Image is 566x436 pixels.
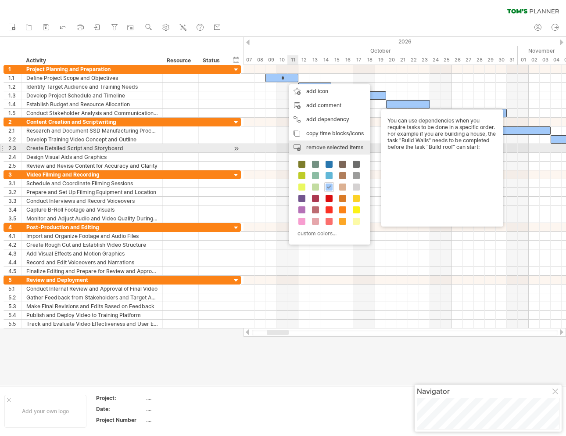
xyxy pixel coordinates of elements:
div: add dependency [289,112,370,126]
div: 5.5 [8,320,21,328]
div: Review and Deployment [26,276,158,284]
div: 1.3 [8,91,21,100]
div: Monday, 12 October 2026 [298,55,309,65]
div: Conduct Interviews and Record Voiceovers [26,197,158,205]
div: Monday, 26 October 2026 [452,55,463,65]
div: 1.5 [8,109,21,117]
div: Sunday, 11 October 2026 [287,55,298,65]
div: ​ [298,83,331,91]
div: Video Filming and Recording [26,170,158,179]
div: 2.1 [8,126,21,135]
div: Tuesday, 13 October 2026 [309,55,320,65]
div: Define Project Scope and Objectives [26,74,158,82]
div: Post-Production and Editing [26,223,158,231]
div: Gather Feedback from Stakeholders and Target Audience [26,293,158,302]
div: October 2026 [178,46,518,55]
div: 3.4 [8,205,21,214]
div: 4.4 [8,258,21,267]
div: 2.4 [8,153,21,161]
div: Record and Edit Voiceovers and Narrations [26,258,158,267]
div: Conduct Stakeholder Analysis and Communication Planning [26,109,158,117]
div: 5.4 [8,311,21,319]
div: Track and Evaluate Video Effectiveness and User Engagement [26,320,158,328]
div: 2 [8,118,21,126]
div: Research and Document SSD Manufacturing Process [26,126,158,135]
div: 5.3 [8,302,21,310]
div: Create Rough Cut and Establish Video Structure [26,241,158,249]
div: 5.1 [8,285,21,293]
div: 1.4 [8,100,21,108]
div: Tuesday, 27 October 2026 [463,55,474,65]
div: 4.2 [8,241,21,249]
div: Conduct Internal Review and Approval of Final Video [26,285,158,293]
div: Add Visual Effects and Motion Graphics [26,249,158,258]
div: Wednesday, 7 October 2026 [244,55,254,65]
div: 4.3 [8,249,21,258]
div: You can use dependencies when you require tasks to be done in a specific order. For example if yo... [387,117,497,219]
div: Wednesday, 21 October 2026 [397,55,408,65]
div: Wednesday, 4 November 2026 [551,55,562,65]
div: .... [146,405,220,413]
div: Date: [96,405,144,413]
div: 4 [8,223,21,231]
div: Project Planning and Preparation [26,65,158,73]
div: Content Creation and Scriptwriting [26,118,158,126]
div: Saturday, 31 October 2026 [507,55,518,65]
div: .... [146,416,220,424]
div: Publish and Deploy Video to Training Platform [26,311,158,319]
div: add icon [289,84,370,98]
div: 1 [8,65,21,73]
div: 4.1 [8,232,21,240]
div: Create Detailed Script and Storyboard [26,144,158,152]
div: 1.1 [8,74,21,82]
div: Finalize Editing and Prepare for Review and Approval [26,267,158,275]
div: Wednesday, 28 October 2026 [474,55,485,65]
div: Develop Project Schedule and Timeline [26,91,158,100]
div: Sunday, 18 October 2026 [364,55,375,65]
div: 2.2 [8,135,21,144]
div: Navigator [417,387,559,396]
div: 3.1 [8,179,21,187]
div: ​ [386,100,430,108]
div: Friday, 16 October 2026 [342,55,353,65]
div: Tuesday, 20 October 2026 [386,55,397,65]
div: Add your own logo [4,395,86,428]
div: Saturday, 24 October 2026 [430,55,441,65]
div: Friday, 9 October 2026 [265,55,276,65]
div: Project Number [96,416,144,424]
div: add comment [289,98,370,112]
div: 2.3 [8,144,21,152]
div: Monday, 2 November 2026 [529,55,540,65]
div: Design Visual Aids and Graphics [26,153,158,161]
div: 4.5 [8,267,21,275]
div: Friday, 23 October 2026 [419,55,430,65]
div: 1.2 [8,83,21,91]
div: ​ [430,109,507,117]
div: Schedule and Coordinate Filming Sessions [26,179,158,187]
span: copy time blocks/icons [306,130,364,137]
div: .... [146,394,220,402]
div: Activity [26,56,158,65]
div: 3.2 [8,188,21,196]
div: Saturday, 10 October 2026 [276,55,287,65]
div: Import and Organize Footage and Audio Files [26,232,158,240]
div: 5.2 [8,293,21,302]
div: Sunday, 25 October 2026 [441,55,452,65]
div: Thursday, 8 October 2026 [254,55,265,65]
div: Thursday, 29 October 2026 [485,55,496,65]
div: Prepare and Set Up Filming Equipment and Location [26,188,158,196]
div: scroll to activity [232,144,240,153]
div: Review and Revise Content for Accuracy and Clarity [26,162,158,170]
div: Capture B-Roll Footage and Visuals [26,205,158,214]
div: Resource [167,56,193,65]
div: Status [203,56,222,65]
div: 3.3 [8,197,21,205]
div: 3.5 [8,214,21,223]
div: 3 [8,170,21,179]
div: Thursday, 22 October 2026 [408,55,419,65]
div: Wednesday, 14 October 2026 [320,55,331,65]
div: custom colors... [294,227,363,239]
div: Thursday, 15 October 2026 [331,55,342,65]
div: Monday, 19 October 2026 [375,55,386,65]
div: Sunday, 1 November 2026 [518,55,529,65]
